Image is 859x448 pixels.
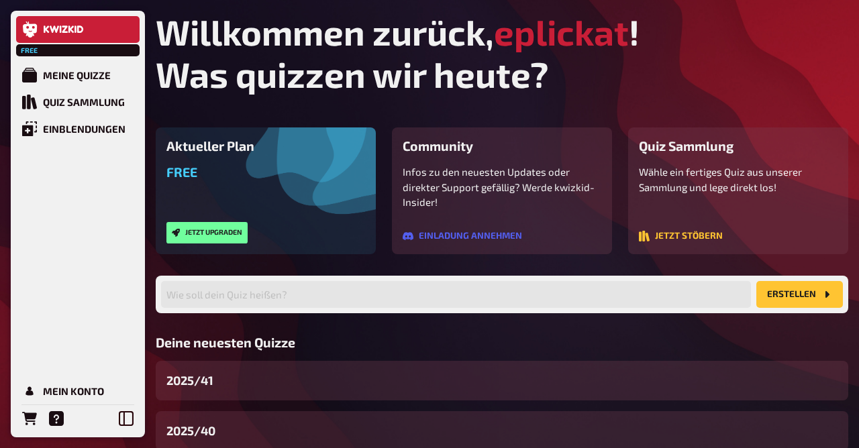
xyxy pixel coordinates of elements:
[166,372,213,390] span: 2025/41
[403,231,522,241] button: Einladung annehmen
[43,385,104,397] div: Mein Konto
[403,164,601,210] p: Infos zu den neuesten Updates oder direkter Support gefällig? Werde kwizkid-Insider!
[16,378,140,404] a: Mein Konto
[43,69,111,81] div: Meine Quizze
[43,405,70,432] a: Hilfe
[166,422,215,440] span: 2025/40
[161,281,751,308] input: Wie soll dein Quiz heißen?
[156,335,848,350] h3: Deine neuesten Quizze
[16,89,140,115] a: Quiz Sammlung
[494,11,629,53] span: eplickat
[756,281,843,308] button: Erstellen
[639,138,838,154] h3: Quiz Sammlung
[43,123,125,135] div: Einblendungen
[403,138,601,154] h3: Community
[403,231,522,243] a: Einladung annehmen
[16,115,140,142] a: Einblendungen
[639,164,838,194] p: Wähle ein fertiges Quiz aus unserer Sammlung und lege direkt los!
[639,231,723,241] button: Jetzt stöbern
[156,11,848,95] h1: Willkommen zurück, ! Was quizzen wir heute?
[166,164,197,180] span: Free
[16,62,140,89] a: Meine Quizze
[156,361,848,400] a: 2025/41
[166,222,248,243] button: Jetzt upgraden
[16,405,43,432] a: Bestellungen
[639,231,723,243] a: Jetzt stöbern
[17,46,42,54] span: Free
[166,138,365,154] h3: Aktueller Plan
[43,96,125,108] div: Quiz Sammlung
